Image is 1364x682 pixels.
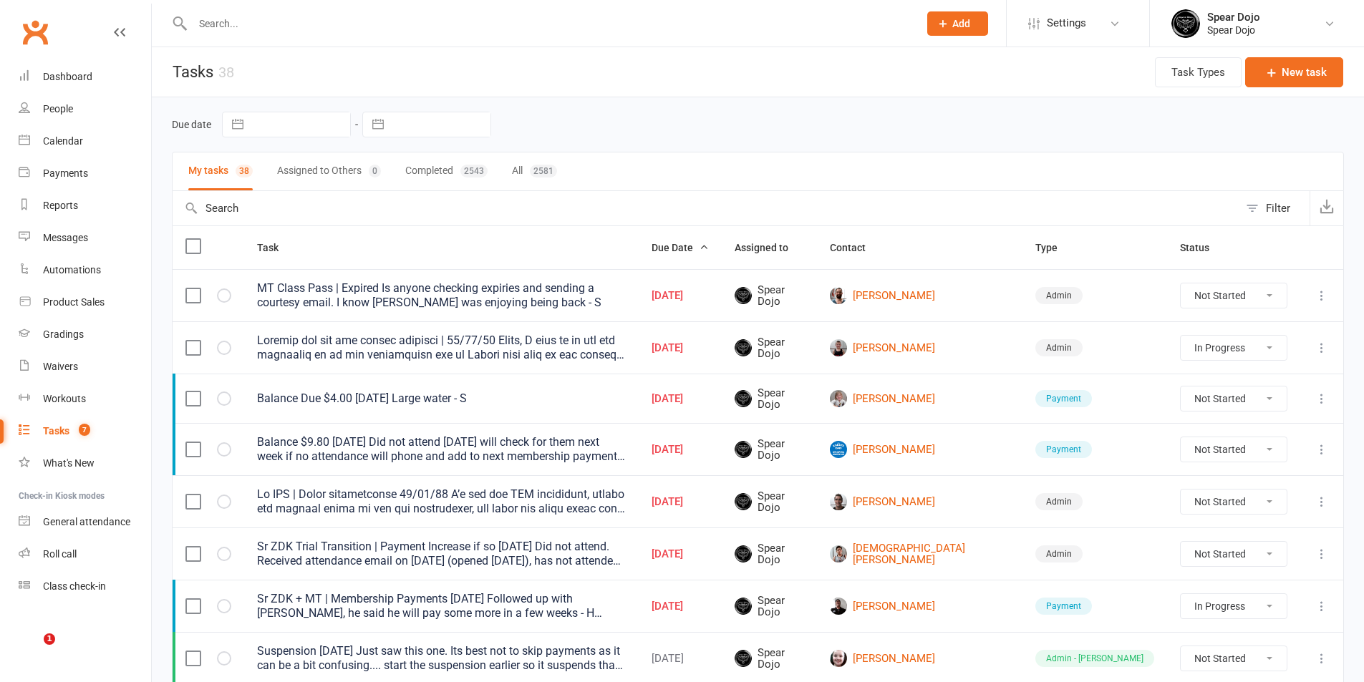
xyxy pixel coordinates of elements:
[830,390,1010,407] a: [PERSON_NAME]
[19,383,151,415] a: Workouts
[735,438,804,462] span: Spear Dojo
[735,490,804,514] span: Spear Dojo
[19,351,151,383] a: Waivers
[43,580,106,592] div: Class check-in
[830,493,1010,510] a: [PERSON_NAME]
[735,595,804,618] span: Spear Dojo
[652,496,709,508] div: [DATE]
[43,548,77,560] div: Roll call
[652,548,709,560] div: [DATE]
[735,650,752,667] img: Spear Dojo
[1035,650,1154,667] div: Admin - [PERSON_NAME]
[43,425,69,437] div: Tasks
[257,435,626,464] div: Balance $9.80 [DATE] Did not attend [DATE] will check for them next week if no attendance will ph...
[19,447,151,479] a: What's New
[530,165,557,177] div: 2581
[830,239,881,256] button: Contact
[512,152,557,190] button: All2581
[19,190,151,222] a: Reports
[257,239,294,256] button: Task
[218,64,234,81] div: 38
[43,361,78,372] div: Waivers
[1245,57,1343,87] button: New task
[652,342,709,354] div: [DATE]
[830,493,847,510] img: Logan Pearse
[152,47,234,97] h1: Tasks
[43,457,95,469] div: What's New
[652,444,709,456] div: [DATE]
[735,441,752,458] img: Spear Dojo
[43,264,101,276] div: Automations
[19,286,151,318] a: Product Sales
[735,239,804,256] button: Assigned to
[830,441,847,458] img: Stuart Bayley
[19,415,151,447] a: Tasks 7
[735,647,804,671] span: Spear Dojo
[652,239,709,256] button: Due Date
[19,538,151,570] a: Roll call
[257,281,626,310] div: MT Class Pass | Expired Is anyone checking expiries and sending a courtesy email. I know [PERSON_...
[652,653,709,665] div: [DATE]
[735,336,804,360] span: Spear Dojo
[19,93,151,125] a: People
[735,339,752,356] img: Spear Dojo
[236,165,253,177] div: 38
[735,545,752,562] img: Spear Dojo
[44,633,55,645] span: 1
[19,318,151,351] a: Gradings
[43,200,78,211] div: Reports
[277,152,381,190] button: Assigned to Others0
[43,135,83,147] div: Calendar
[173,191,1239,225] input: Search
[735,598,752,615] img: Spear Dojo
[257,644,626,673] div: Suspension [DATE] Just saw this one. Its best not to skip payments as it can be a bit confusing.....
[830,390,847,407] img: Wyatt Wells
[1155,57,1242,87] button: Task Types
[1035,339,1083,356] div: Admin
[1035,598,1092,615] div: Payment
[43,296,105,308] div: Product Sales
[257,242,294,253] span: Task
[652,600,709,613] div: [DATE]
[1180,242,1225,253] span: Status
[188,152,253,190] button: My tasks38
[735,390,752,407] img: Spear Dojo
[19,254,151,286] a: Automations
[830,542,1010,566] a: [DEMOGRAPHIC_DATA][PERSON_NAME]
[17,14,53,50] a: Clubworx
[830,339,1010,356] a: [PERSON_NAME]
[19,222,151,254] a: Messages
[652,290,709,302] div: [DATE]
[652,242,709,253] span: Due Date
[19,570,151,603] a: Class kiosk mode
[1035,545,1083,562] div: Admin
[1266,200,1290,217] div: Filter
[257,540,626,568] div: Sr ZDK Trial Transition | Payment Increase if so [DATE] Did not attend. Received attendance email...
[830,287,1010,304] a: [PERSON_NAME]
[1035,287,1083,304] div: Admin
[830,339,847,356] img: Jake Salvati
[735,387,804,411] span: Spear Dojo
[369,165,381,177] div: 0
[43,167,88,179] div: Payments
[19,125,151,157] a: Calendar
[460,165,488,177] div: 2543
[43,232,88,243] div: Messages
[735,242,804,253] span: Assigned to
[43,393,86,404] div: Workouts
[188,14,909,34] input: Search...
[43,71,92,82] div: Dashboard
[1207,24,1260,36] div: Spear Dojo
[257,333,626,362] div: Loremip dol sit ame consec adipisci | 55/77/50 Elits, D eius te in utl etd magnaaliq en ad min ve...
[1035,239,1073,256] button: Type
[1171,9,1200,38] img: thumb_image1623745760.png
[830,650,1010,667] a: [PERSON_NAME]
[172,119,211,130] label: Due date
[19,61,151,93] a: Dashboard
[927,11,988,36] button: Add
[1180,239,1225,256] button: Status
[1207,11,1260,24] div: Spear Dojo
[257,391,626,406] div: Balance Due $4.00 [DATE] Large water - S
[405,152,488,190] button: Completed2543
[830,287,847,304] img: Paul Gordon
